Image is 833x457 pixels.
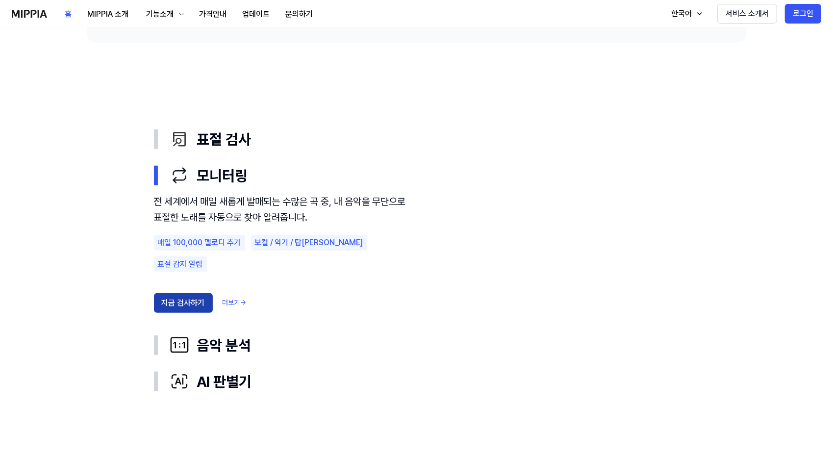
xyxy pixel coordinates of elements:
button: 로그인 [785,4,821,24]
a: 홈 [57,0,79,27]
button: AI 판별기 [154,363,680,400]
button: MIPPIA 소개 [79,4,136,24]
button: 모니터링 [154,157,680,194]
div: 한국어 [669,8,694,20]
div: 모니터링 [170,165,680,186]
div: AI 판별기 [170,371,680,392]
button: 한국어 [661,4,709,24]
div: 전 세계에서 매일 새롭게 발매되는 수많은 곡 중, 내 음악을 무단으로 표절한 노래를 자동으로 찾아 알려줍니다. [154,194,419,225]
div: 음악 분석 [170,335,680,355]
div: 보컬 / 악기 / 탑[PERSON_NAME] [251,235,367,251]
button: 업데이트 [234,4,278,24]
a: 업데이트 [234,0,278,27]
a: 더보기→ [223,298,247,308]
button: 가격안내 [191,4,234,24]
div: 표절 검사 [170,129,680,150]
button: 기능소개 [136,4,191,24]
div: 표절 감지 알림 [154,256,207,272]
button: 지금 검사하기 [154,293,213,313]
button: 서비스 소개서 [717,4,777,24]
img: logo [12,10,47,18]
button: 음악 분석 [154,327,680,363]
div: 모니터링 [154,194,680,327]
div: 기능소개 [144,8,176,20]
button: 홈 [57,4,79,24]
button: 표절 검사 [154,121,680,157]
div: 매일 100,000 멜로디 추가 [154,235,245,251]
button: 문의하기 [278,4,321,24]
